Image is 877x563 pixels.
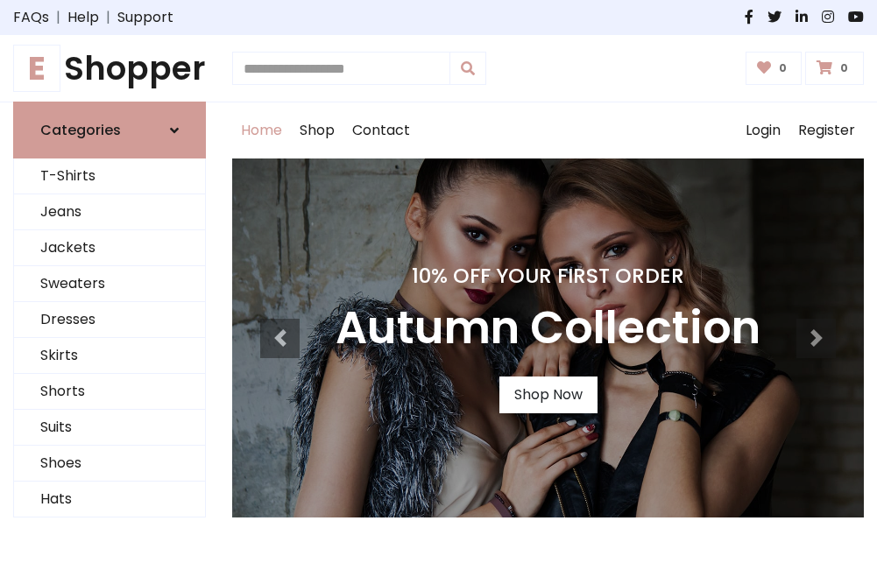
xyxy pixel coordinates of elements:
[805,52,864,85] a: 0
[789,102,864,158] a: Register
[14,158,205,194] a: T-Shirts
[13,45,60,92] span: E
[14,338,205,374] a: Skirts
[336,302,760,355] h3: Autumn Collection
[117,7,173,28] a: Support
[13,7,49,28] a: FAQs
[14,302,205,338] a: Dresses
[14,230,205,266] a: Jackets
[836,60,852,76] span: 0
[343,102,419,158] a: Contact
[737,102,789,158] a: Login
[14,194,205,230] a: Jeans
[14,374,205,410] a: Shorts
[499,377,598,413] a: Shop Now
[291,102,343,158] a: Shop
[14,266,205,302] a: Sweaters
[746,52,803,85] a: 0
[40,122,121,138] h6: Categories
[67,7,99,28] a: Help
[13,102,206,158] a: Categories
[13,49,206,88] a: EShopper
[774,60,791,76] span: 0
[13,49,206,88] h1: Shopper
[14,482,205,517] a: Hats
[232,102,291,158] a: Home
[14,446,205,482] a: Shoes
[336,264,760,288] h4: 10% Off Your First Order
[49,7,67,28] span: |
[14,410,205,446] a: Suits
[99,7,117,28] span: |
